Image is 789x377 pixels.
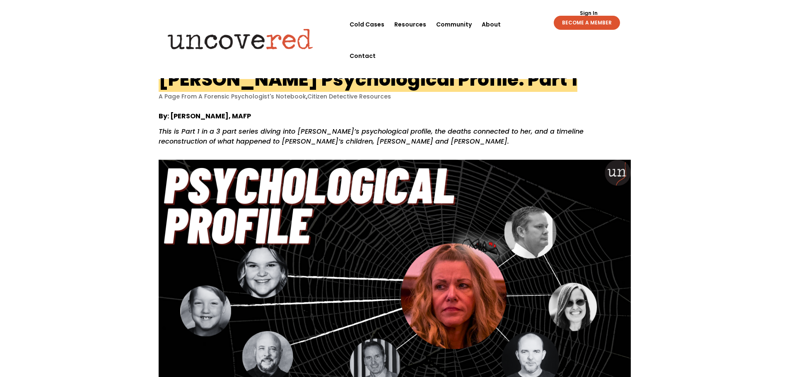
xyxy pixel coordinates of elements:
a: BECOME A MEMBER [554,16,620,30]
a: Cold Cases [350,9,384,40]
h1: [PERSON_NAME] Psychological Profile: Part 1 [159,67,577,92]
a: Contact [350,40,376,72]
a: Resources [394,9,426,40]
a: Community [436,9,472,40]
a: A Page From A Forensic Psychologist's Notebook [159,92,306,101]
a: About [482,9,501,40]
a: Sign In [575,11,602,16]
a: Citizen Detective Resources [307,92,391,101]
strong: By: [PERSON_NAME], MAFP [159,111,251,121]
p: , [159,93,631,101]
i: This is Part 1 in a 3 part series diving into [PERSON_NAME]’s psychological profile, the deaths c... [159,127,584,146]
img: Uncovered logo [161,23,320,55]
